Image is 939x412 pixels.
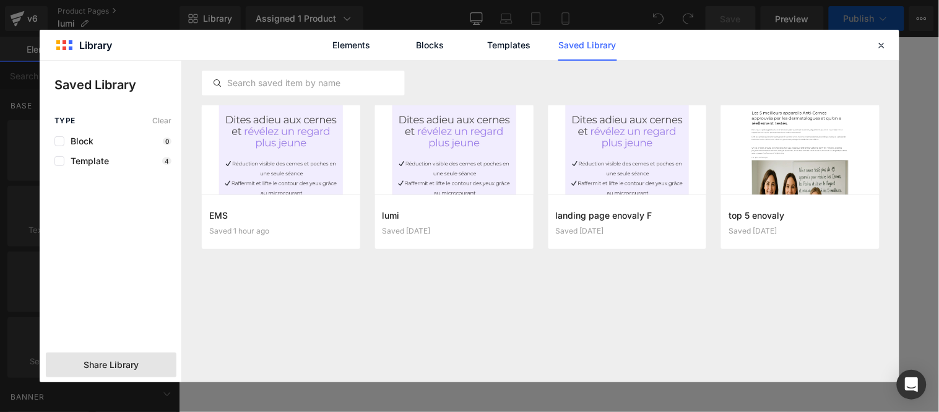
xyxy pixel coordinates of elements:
[556,209,699,222] h3: landing page enovaly F
[556,227,699,235] div: Saved [DATE]
[54,76,181,94] p: Saved Library
[54,116,76,125] span: Type
[729,227,872,235] div: Saved [DATE]
[209,227,353,235] div: Saved 1 hour ago
[401,30,460,61] a: Blocks
[383,209,526,222] h3: lumi
[152,116,171,125] span: Clear
[162,157,171,165] p: 4
[897,370,927,400] div: Open Intercom Messenger
[202,76,404,90] input: Search saved item by name
[729,209,872,222] h3: top 5 enovaly
[480,30,539,61] a: Templates
[209,209,353,222] h3: EMS
[64,136,93,146] span: Block
[163,138,171,145] p: 0
[383,227,526,235] div: Saved [DATE]
[322,30,381,61] a: Elements
[64,156,109,166] span: Template
[84,359,139,371] span: Share Library
[558,30,617,61] a: Saved Library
